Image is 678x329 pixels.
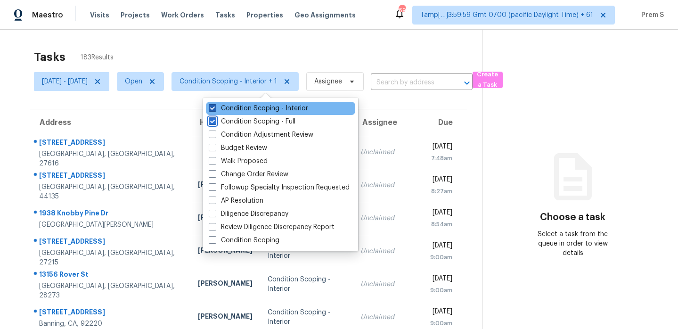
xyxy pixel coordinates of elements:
div: [STREET_ADDRESS] [39,237,183,248]
div: Unclaimed [360,214,415,223]
label: Followup Specialty Inspection Requested [209,183,350,192]
div: [GEOGRAPHIC_DATA], [GEOGRAPHIC_DATA], 27616 [39,149,183,168]
div: [PERSON_NAME] [198,279,253,290]
div: 7:48am [430,154,452,163]
span: Geo Assignments [294,10,356,20]
div: [DATE] [430,274,452,286]
div: [GEOGRAPHIC_DATA], [GEOGRAPHIC_DATA], 28273 [39,281,183,300]
div: Select a task from the queue in order to view details [528,230,618,258]
th: Address [30,109,190,136]
th: HPM [190,109,260,136]
span: Assignee [314,77,342,86]
div: Unclaimed [360,148,415,157]
label: Condition Scoping - Interior [209,104,308,113]
div: [DATE] [430,208,452,220]
div: Condition Scoping - Interior [268,275,345,294]
div: [PERSON_NAME] [198,213,253,224]
span: Properties [246,10,283,20]
label: Condition Adjustment Review [209,130,313,140]
label: Walk Proposed [209,156,268,166]
span: Visits [90,10,109,20]
div: [PERSON_NAME] [198,180,253,191]
h2: Tasks [34,52,65,62]
span: Tasks [215,12,235,18]
div: 690 [399,6,405,15]
div: Unclaimed [360,181,415,190]
th: Assignee [353,109,423,136]
div: Condition Scoping - Interior [268,242,345,261]
span: Maestro [32,10,63,20]
span: 183 Results [81,53,114,62]
div: Banning, CA, 92220 [39,319,183,329]
button: Open [460,76,474,90]
div: Unclaimed [360,313,415,322]
div: [GEOGRAPHIC_DATA], [GEOGRAPHIC_DATA], 44135 [39,182,183,201]
button: Create a Task [473,72,503,88]
div: 1938 Knobby Pine Dr [39,208,183,220]
div: [PERSON_NAME] [198,246,253,257]
div: [DATE] [430,142,452,154]
div: 8:27am [430,187,452,196]
div: [PERSON_NAME] [198,312,253,323]
div: [STREET_ADDRESS] [39,307,183,319]
label: AP Resolution [209,196,263,206]
div: [STREET_ADDRESS] [39,171,183,182]
span: Work Orders [161,10,204,20]
div: [DATE] [430,307,452,319]
span: Projects [121,10,150,20]
label: Condition Scoping - Full [209,117,295,126]
label: Budget Review [209,143,267,153]
div: Condition Scoping - Interior [268,308,345,327]
div: [DATE] [430,175,452,187]
input: Search by address [371,75,446,90]
div: [GEOGRAPHIC_DATA][PERSON_NAME] [39,220,183,230]
label: Diligence Discrepancy [209,209,288,219]
span: Create a Task [477,69,498,91]
div: 9:00am [430,253,452,262]
div: [GEOGRAPHIC_DATA], [GEOGRAPHIC_DATA], 27215 [39,248,183,267]
label: Condition Scoping [209,236,279,245]
div: Unclaimed [360,247,415,256]
span: Tamp[…]3:59:59 Gmt 0700 (pacific Daylight Time) + 61 [420,10,593,20]
div: 9:00am [430,319,452,328]
h3: Choose a task [540,213,605,222]
span: [DATE] - [DATE] [42,77,88,86]
div: 8:54am [430,220,452,229]
span: Prem S [637,10,664,20]
span: Open [125,77,142,86]
label: Review Diligence Discrepancy Report [209,222,335,232]
div: 9:00am [430,286,452,295]
th: Due [423,109,467,136]
div: 13156 Rover St [39,270,183,281]
span: Condition Scoping - Interior + 1 [180,77,277,86]
label: Change Order Review [209,170,288,179]
div: [STREET_ADDRESS] [39,138,183,149]
div: Unclaimed [360,280,415,289]
div: [DATE] [430,241,452,253]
